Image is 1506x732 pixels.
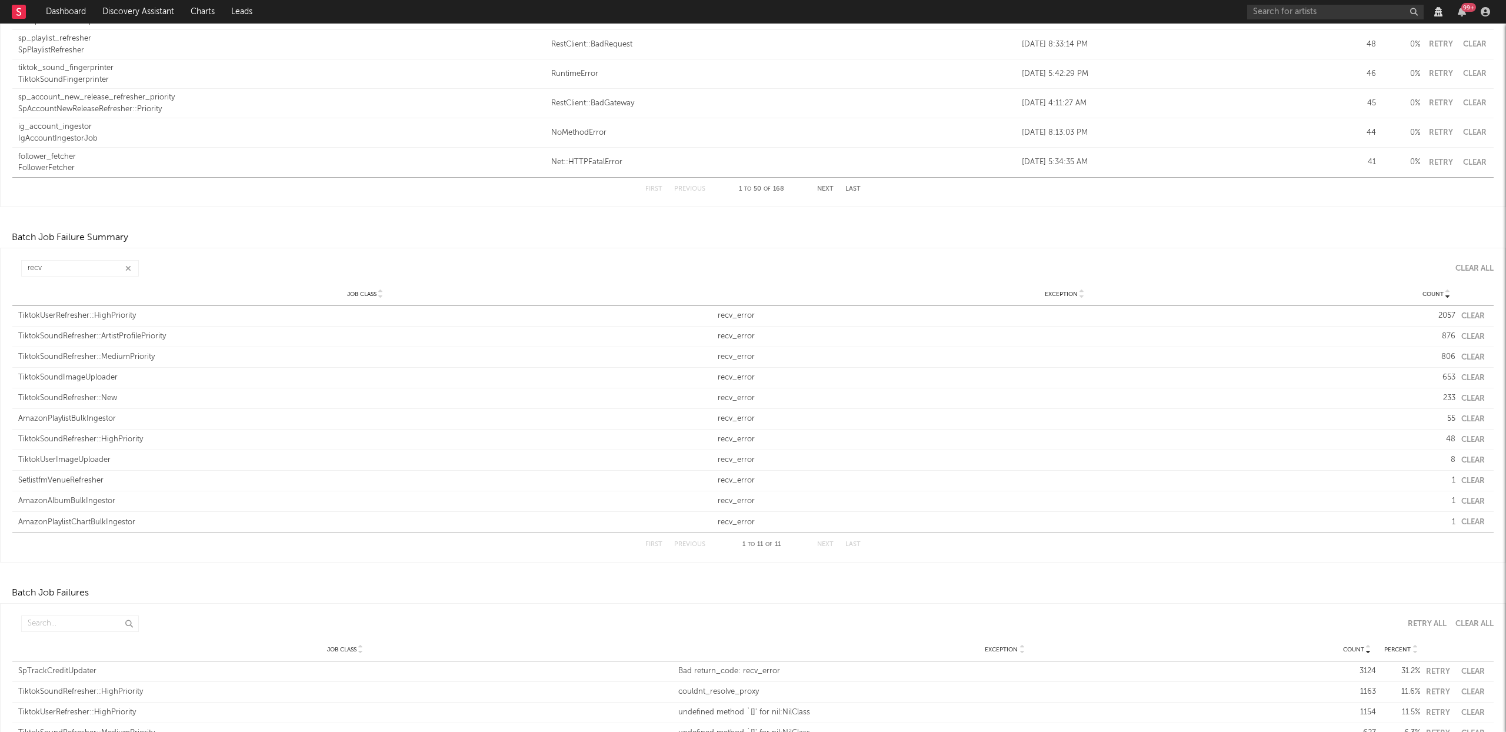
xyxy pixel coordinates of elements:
[718,475,1411,487] div: recv_error
[18,121,545,133] div: ig_account_ingestor
[1461,668,1485,676] button: Clear
[21,615,139,632] input: Search...
[1461,159,1488,167] button: Clear
[718,310,1411,322] div: recv_error
[1338,157,1376,168] div: 41
[1426,688,1450,696] button: Retry
[18,33,545,45] div: sp_playlist_refresher
[1461,312,1485,320] button: Clear
[551,98,1016,109] a: RestClient::BadGateway
[1338,98,1376,109] div: 45
[1382,127,1420,139] div: 0 %
[1447,620,1494,628] button: Clear All
[18,707,672,718] div: TiktokUserRefresher::HighPriority
[18,151,545,163] div: follower_fetcher
[718,331,1411,342] div: recv_error
[1461,395,1485,402] button: Clear
[12,231,128,245] div: Batch Job Failure Summary
[1455,265,1494,272] div: Clear All
[1426,709,1450,717] button: Retry
[18,92,545,115] a: sp_account_new_release_refresher_prioritySpAccountNewReleaseRefresher::Priority
[1461,70,1488,78] button: Clear
[1455,620,1494,628] div: Clear All
[18,413,712,425] div: AmazonPlaylistBulkIngestor
[729,538,794,552] div: 1 11 11
[764,187,771,192] span: of
[1461,129,1488,137] button: Clear
[18,104,545,115] div: SpAccountNewReleaseRefresher::Priority
[18,454,712,466] div: TiktokUserImageUploader
[748,542,755,547] span: to
[18,121,545,144] a: ig_account_ingestorIgAccountIngestorJob
[18,331,712,342] div: TiktokSoundRefresher::ArtistProfilePriority
[1461,709,1485,717] button: Clear
[645,541,662,548] button: First
[718,413,1411,425] div: recv_error
[1338,686,1376,698] div: 1163
[1461,99,1488,107] button: Clear
[18,92,545,104] div: sp_account_new_release_refresher_priority
[817,541,834,548] button: Next
[678,666,1332,677] div: Bad return_code: recv_error
[1022,39,1332,51] div: [DATE] 8:33:14 PM
[985,646,1018,653] span: Exception
[18,351,712,363] div: TiktokSoundRefresher::MediumPriority
[1417,351,1455,363] div: 806
[18,517,712,528] div: AmazonPlaylistChartBulkIngestor
[21,260,139,277] input: Search...
[18,62,545,74] div: tiktok_sound_fingerprinter
[18,372,712,384] div: TiktokSoundImageUploader
[718,434,1411,445] div: recv_error
[1417,392,1455,404] div: 233
[1408,620,1447,628] div: Retry All
[551,127,1016,139] a: NoMethodError
[1382,39,1420,51] div: 0 %
[18,666,672,677] div: SpTrackCreditUpdater
[1426,99,1455,107] button: Retry
[1338,68,1376,80] div: 46
[551,39,1016,51] a: RestClient::BadRequest
[718,392,1411,404] div: recv_error
[1022,127,1332,139] div: [DATE] 8:13:03 PM
[18,74,545,86] div: TiktokSoundFingerprinter
[1338,127,1376,139] div: 44
[744,187,751,192] span: to
[18,62,545,85] a: tiktok_sound_fingerprinterTiktokSoundFingerprinter
[1461,688,1485,696] button: Clear
[1461,333,1485,341] button: Clear
[551,157,1016,168] a: Net::HTTPFatalError
[18,162,545,174] div: FollowerFetcher
[845,186,861,192] button: Last
[1343,646,1364,653] span: Count
[18,45,545,56] div: SpPlaylistRefresher
[1382,666,1420,677] div: 31.2 %
[817,186,834,192] button: Next
[1382,686,1420,698] div: 11.6 %
[12,586,89,600] div: Batch Job Failures
[1417,475,1455,487] div: 1
[718,351,1411,363] div: recv_error
[1417,517,1455,528] div: 1
[1382,68,1420,80] div: 0 %
[1422,291,1444,298] span: Count
[1426,41,1455,48] button: Retry
[1426,159,1455,167] button: Retry
[18,33,545,56] a: sp_playlist_refresherSpPlaylistRefresher
[1417,454,1455,466] div: 8
[718,517,1411,528] div: recv_error
[551,68,1016,80] a: RuntimeError
[1461,3,1476,12] div: 99 +
[678,707,1332,718] div: undefined method `[]' for nil:NilClass
[18,475,712,487] div: SetlistfmVenueRefresher
[845,541,861,548] button: Last
[1426,129,1455,137] button: Retry
[1399,620,1447,628] button: Retry All
[18,686,672,698] div: TiktokSoundRefresher::HighPriority
[1338,39,1376,51] div: 48
[18,495,712,507] div: AmazonAlbumBulkIngestor
[1382,707,1420,718] div: 11.5 %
